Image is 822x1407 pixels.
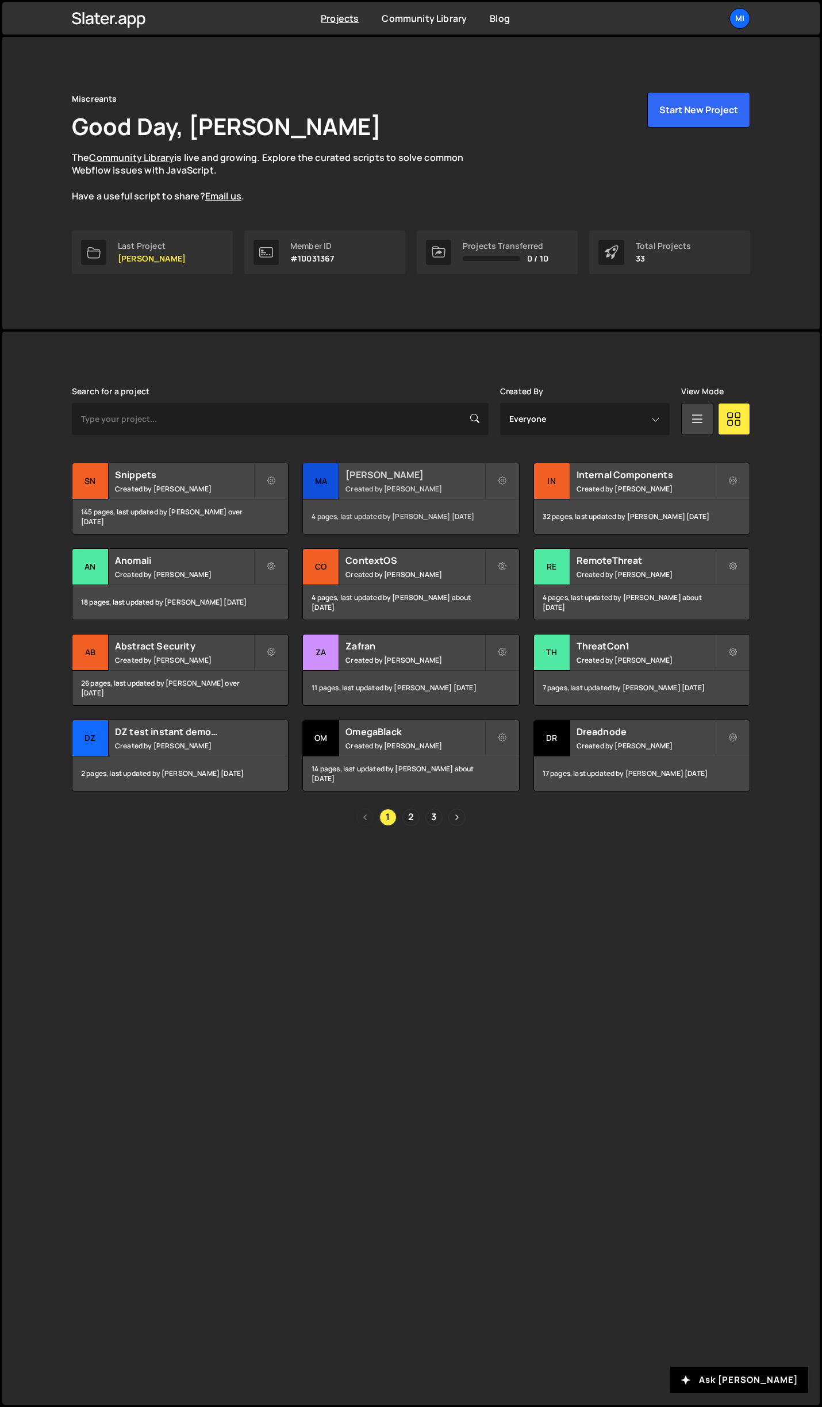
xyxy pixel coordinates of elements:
button: Start New Project [647,92,750,128]
small: Created by [PERSON_NAME] [577,741,715,751]
a: Ab Abstract Security Created by [PERSON_NAME] 26 pages, last updated by [PERSON_NAME] over [DATE] [72,634,289,706]
small: Created by [PERSON_NAME] [345,570,484,579]
p: #10031367 [290,254,334,263]
h2: Internal Components [577,468,715,481]
small: Created by [PERSON_NAME] [345,741,484,751]
p: 33 [636,254,691,263]
a: In Internal Components Created by [PERSON_NAME] 32 pages, last updated by [PERSON_NAME] [DATE] [533,463,750,535]
h2: OmegaBlack [345,725,484,738]
button: Ask [PERSON_NAME] [670,1367,808,1393]
small: Created by [PERSON_NAME] [345,655,484,665]
label: View Mode [681,387,724,396]
div: Last Project [118,241,186,251]
h2: RemoteThreat [577,554,715,567]
a: Za Zafran Created by [PERSON_NAME] 11 pages, last updated by [PERSON_NAME] [DATE] [302,634,519,706]
span: 0 / 10 [527,254,548,263]
div: 2 pages, last updated by [PERSON_NAME] [DATE] [72,756,288,791]
div: Ma [303,463,339,499]
div: 7 pages, last updated by [PERSON_NAME] [DATE] [534,671,750,705]
p: The is live and growing. Explore the curated scripts to solve common Webflow issues with JavaScri... [72,151,486,203]
h2: DZ test instant demo (delete later) [115,725,253,738]
h1: Good Day, [PERSON_NAME] [72,110,381,142]
div: Miscreants [72,92,117,106]
a: An Anomali Created by [PERSON_NAME] 18 pages, last updated by [PERSON_NAME] [DATE] [72,548,289,620]
a: Page 2 [402,809,420,826]
a: Sn Snippets Created by [PERSON_NAME] 145 pages, last updated by [PERSON_NAME] over [DATE] [72,463,289,535]
div: Th [534,635,570,671]
a: Community Library [89,151,174,164]
small: Created by [PERSON_NAME] [115,484,253,494]
div: Re [534,549,570,585]
div: 4 pages, last updated by [PERSON_NAME] about [DATE] [303,585,518,620]
small: Created by [PERSON_NAME] [577,655,715,665]
div: Member ID [290,241,334,251]
div: Co [303,549,339,585]
p: [PERSON_NAME] [118,254,186,263]
h2: ContextOS [345,554,484,567]
a: Email us [205,190,241,202]
div: Ab [72,635,109,671]
div: Om [303,720,339,756]
small: Created by [PERSON_NAME] [345,484,484,494]
h2: Abstract Security [115,640,253,652]
h2: [PERSON_NAME] [345,468,484,481]
div: 32 pages, last updated by [PERSON_NAME] [DATE] [534,499,750,534]
div: 14 pages, last updated by [PERSON_NAME] about [DATE] [303,756,518,791]
div: Dr [534,720,570,756]
div: 145 pages, last updated by [PERSON_NAME] over [DATE] [72,499,288,534]
h2: ThreatCon1 [577,640,715,652]
a: Dr Dreadnode Created by [PERSON_NAME] 17 pages, last updated by [PERSON_NAME] [DATE] [533,720,750,791]
a: Blog [490,12,510,25]
div: Pagination [72,809,750,826]
div: 4 pages, last updated by [PERSON_NAME] about [DATE] [534,585,750,620]
h2: Anomali [115,554,253,567]
div: Total Projects [636,241,691,251]
div: Za [303,635,339,671]
div: Sn [72,463,109,499]
small: Created by [PERSON_NAME] [115,570,253,579]
a: Mi [729,8,750,29]
div: 4 pages, last updated by [PERSON_NAME] [DATE] [303,499,518,534]
h2: Zafran [345,640,484,652]
a: Co ContextOS Created by [PERSON_NAME] 4 pages, last updated by [PERSON_NAME] about [DATE] [302,548,519,620]
h2: Dreadnode [577,725,715,738]
a: Th ThreatCon1 Created by [PERSON_NAME] 7 pages, last updated by [PERSON_NAME] [DATE] [533,634,750,706]
a: Page 3 [425,809,443,826]
a: DZ DZ test instant demo (delete later) Created by [PERSON_NAME] 2 pages, last updated by [PERSON_... [72,720,289,791]
div: 17 pages, last updated by [PERSON_NAME] [DATE] [534,756,750,791]
h2: Snippets [115,468,253,481]
label: Created By [500,387,544,396]
a: Re RemoteThreat Created by [PERSON_NAME] 4 pages, last updated by [PERSON_NAME] about [DATE] [533,548,750,620]
div: An [72,549,109,585]
a: Projects [321,12,359,25]
a: Community Library [382,12,467,25]
label: Search for a project [72,387,149,396]
div: In [534,463,570,499]
div: DZ [72,720,109,756]
div: 26 pages, last updated by [PERSON_NAME] over [DATE] [72,671,288,705]
input: Type your project... [72,403,489,435]
div: Projects Transferred [463,241,548,251]
small: Created by [PERSON_NAME] [115,741,253,751]
a: Ma [PERSON_NAME] Created by [PERSON_NAME] 4 pages, last updated by [PERSON_NAME] [DATE] [302,463,519,535]
div: 18 pages, last updated by [PERSON_NAME] [DATE] [72,585,288,620]
a: Om OmegaBlack Created by [PERSON_NAME] 14 pages, last updated by [PERSON_NAME] about [DATE] [302,720,519,791]
small: Created by [PERSON_NAME] [577,570,715,579]
div: 11 pages, last updated by [PERSON_NAME] [DATE] [303,671,518,705]
small: Created by [PERSON_NAME] [115,655,253,665]
a: Last Project [PERSON_NAME] [72,230,233,274]
a: Next page [448,809,466,826]
small: Created by [PERSON_NAME] [577,484,715,494]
